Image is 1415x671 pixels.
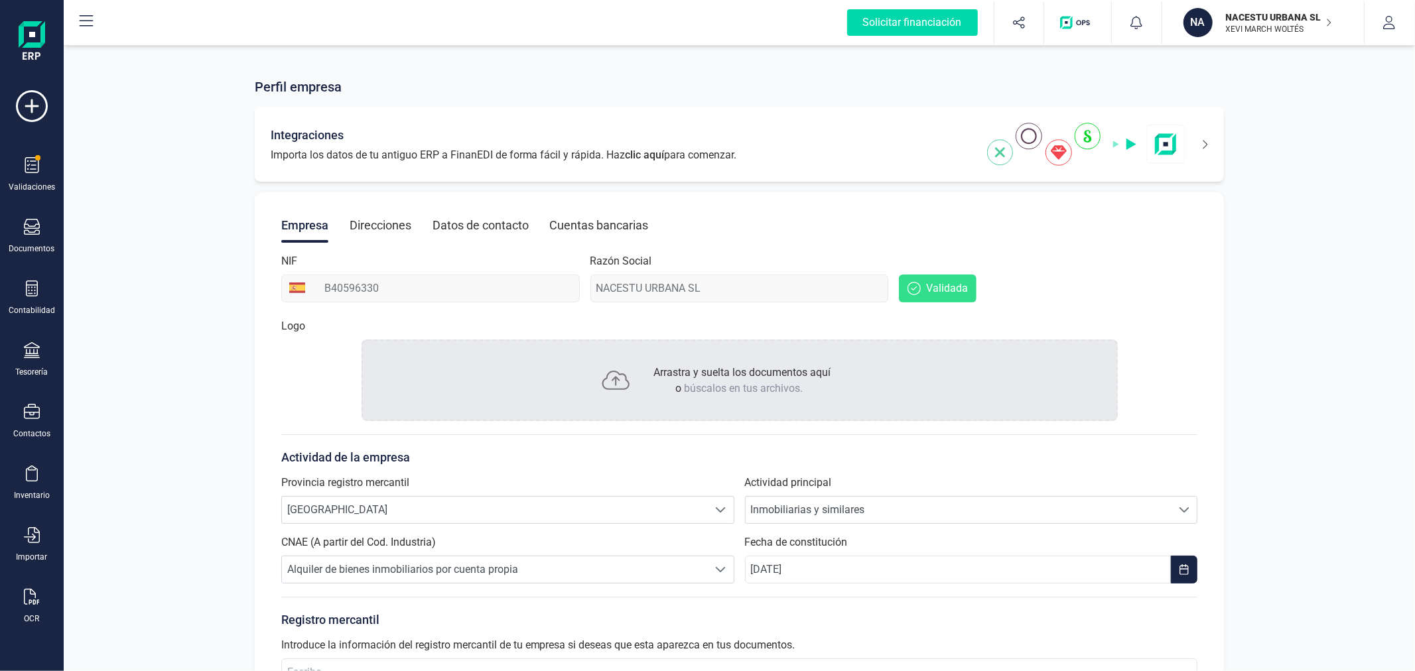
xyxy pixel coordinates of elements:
[255,78,342,96] span: Perfil empresa
[281,475,409,491] label: Provincia registro mercantil
[653,366,831,395] span: Arrastra y suelta los documentos aquí o
[626,149,665,161] span: clic aquí
[281,253,297,269] label: NIF
[745,556,1172,583] input: dd/mm/aaaa
[281,208,328,243] div: Empresa
[590,253,652,269] label: Razón Social
[271,147,737,163] span: Importa los datos de tu antiguo ERP a FinanEDI de forma fácil y rápida. Haz para comenzar.
[9,243,55,254] div: Documentos
[13,428,50,439] div: Contactos
[926,280,968,296] span: Validada
[9,182,55,192] div: Validaciones
[282,497,708,523] span: [GEOGRAPHIC_DATA]
[281,611,1198,629] p: Registro mercantil
[281,448,1198,467] p: Actividad de la empresa
[1178,1,1348,44] button: NANACESTU URBANA SLXEVI MARCH WOLTÉS
[1183,8,1213,37] div: NA
[1052,1,1103,44] button: Logo de OPS
[831,1,994,44] button: Solicitar financiación
[16,367,48,377] div: Tesorería
[1060,16,1095,29] img: Logo de OPS
[1171,556,1197,583] button: Choose Date
[25,613,40,624] div: OCR
[281,318,305,334] p: Logo
[281,534,436,550] label: CNAE (A partir del Cod. Industria)
[1226,24,1332,34] p: XEVI MARCH WOLTÉS
[282,556,708,583] span: Alquiler de bienes inmobiliarios por cuenta propia
[1226,11,1332,24] p: NACESTU URBANA SL
[987,123,1185,166] img: integrations-img
[746,497,1172,523] span: Inmobiliarias y similares
[550,208,649,243] div: Cuentas bancarias
[745,534,848,550] label: Fecha de constitución
[14,490,50,501] div: Inventario
[350,208,411,243] div: Direcciones
[847,9,978,36] div: Solicitar financiación
[19,21,45,64] img: Logo Finanedi
[362,339,1118,421] div: Arrastra y suelta los documentos aquío búscalos en tus archivos.
[271,126,344,145] span: Integraciones
[745,475,832,491] label: Actividad principal
[17,552,48,562] div: Importar
[685,382,803,395] span: búscalos en tus archivos.
[281,637,795,653] label: Introduce la información del registro mercantil de tu empresa si deseas que esta aparezca en tus ...
[9,305,55,316] div: Contabilidad
[433,208,529,243] div: Datos de contacto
